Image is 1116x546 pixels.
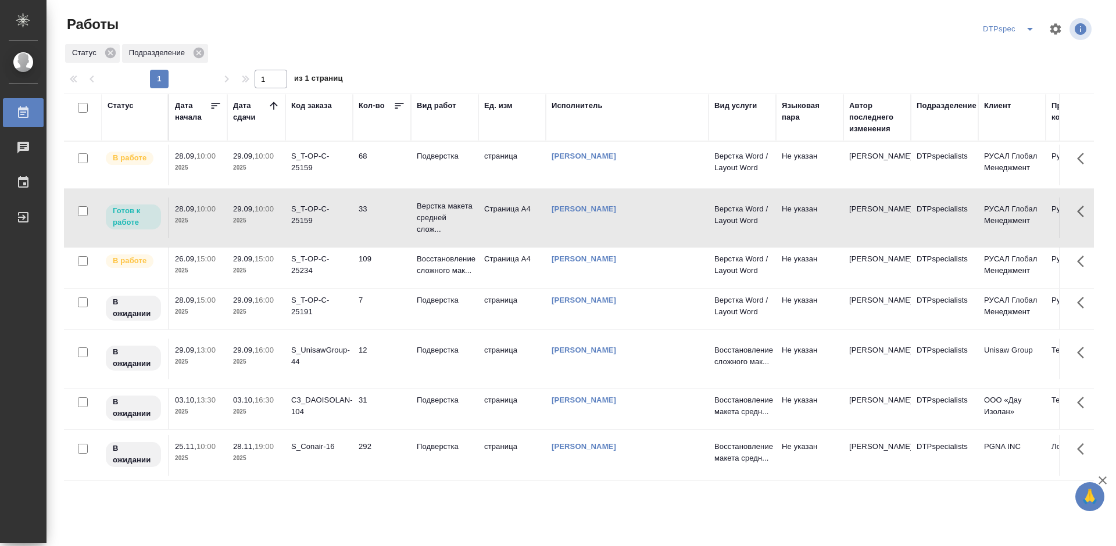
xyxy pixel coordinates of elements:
[478,247,546,288] td: Страница А4
[1046,197,1113,238] td: Русал
[478,289,546,329] td: страница
[911,197,978,238] td: DTPspecialists
[417,294,473,306] p: Подверстка
[776,389,843,429] td: Не указан
[1042,15,1069,43] span: Настроить таблицу
[911,145,978,185] td: DTPspecialists
[353,289,411,329] td: 7
[552,152,616,160] a: [PERSON_NAME]
[417,200,473,235] p: Верстка макета средней слож...
[113,152,146,164] p: В работе
[417,100,456,112] div: Вид работ
[1070,289,1098,317] button: Здесь прячутся важные кнопки
[233,346,255,354] p: 29.09,
[255,442,274,451] p: 19:00
[175,296,196,304] p: 28.09,
[714,100,757,112] div: Вид услуги
[1070,197,1098,225] button: Здесь прячутся важные кнопки
[776,435,843,476] td: Не указан
[233,442,255,451] p: 28.11,
[233,100,268,123] div: Дата сдачи
[233,356,280,368] p: 2025
[196,346,216,354] p: 13:00
[552,254,616,263] a: [PERSON_NAME]
[255,152,274,160] p: 10:00
[484,100,513,112] div: Ед. изм
[984,150,1040,174] p: РУСАЛ Глобал Менеджмент
[175,452,221,464] p: 2025
[291,150,347,174] div: S_T-OP-C-25159
[1046,247,1113,288] td: Русал
[255,204,274,213] p: 10:00
[196,296,216,304] p: 15:00
[776,145,843,185] td: Не указан
[714,150,770,174] p: Верстка Word / Layout Word
[233,215,280,227] p: 2025
[911,339,978,379] td: DTPspecialists
[175,356,221,368] p: 2025
[196,204,216,213] p: 10:00
[417,394,473,406] p: Подверстка
[113,396,154,419] p: В ожидании
[843,197,911,238] td: [PERSON_NAME]
[113,443,154,466] p: В ожидании
[776,247,843,288] td: Не указан
[782,100,838,123] div: Языковая пара
[255,396,274,404] p: 16:30
[984,344,1040,356] p: Unisaw Group
[1046,145,1113,185] td: Русал
[1046,389,1113,429] td: Технический
[714,344,770,368] p: Восстановление сложного мак...
[113,296,154,319] p: В ожидании
[552,396,616,404] a: [PERSON_NAME]
[129,47,189,59] p: Подразделение
[105,441,162,468] div: Исполнитель назначен, приступать к работе пока рано
[233,306,280,318] p: 2025
[911,247,978,288] td: DTPspecialists
[1070,435,1098,463] button: Здесь прячутся важные кнопки
[417,344,473,356] p: Подверстка
[417,150,473,162] p: Подверстка
[980,20,1042,38] div: split button
[255,254,274,263] p: 15:00
[984,100,1011,112] div: Клиент
[714,203,770,227] p: Верстка Word / Layout Word
[175,254,196,263] p: 26.09,
[843,339,911,379] td: [PERSON_NAME]
[64,15,119,34] span: Работы
[714,294,770,318] p: Верстка Word / Layout Word
[196,396,216,404] p: 13:30
[105,394,162,422] div: Исполнитель назначен, приступать к работе пока рано
[353,339,411,379] td: 12
[984,394,1040,418] p: ООО «Дау Изолан»
[353,247,411,288] td: 109
[1075,482,1104,511] button: 🙏
[233,265,280,276] p: 2025
[552,100,603,112] div: Исполнитель
[353,197,411,238] td: 33
[108,100,134,112] div: Статус
[776,289,843,329] td: Не указан
[175,396,196,404] p: 03.10,
[1051,100,1107,123] div: Проектная команда
[65,44,120,63] div: Статус
[196,442,216,451] p: 10:00
[917,100,977,112] div: Подразделение
[105,344,162,372] div: Исполнитель назначен, приступать к работе пока рано
[175,442,196,451] p: 25.11,
[984,253,1040,276] p: РУСАЛ Глобал Менеджмент
[196,152,216,160] p: 10:00
[105,203,162,231] div: Исполнитель может приступить к работе
[1046,435,1113,476] td: Локализация
[478,389,546,429] td: страница
[984,294,1040,318] p: РУСАЛ Глобал Менеджмент
[843,389,911,429] td: [PERSON_NAME]
[552,204,616,213] a: [PERSON_NAME]
[105,253,162,269] div: Исполнитель выполняет работу
[911,289,978,329] td: DTPspecialists
[175,346,196,354] p: 29.09,
[911,435,978,476] td: DTPspecialists
[843,145,911,185] td: [PERSON_NAME]
[291,100,332,112] div: Код заказа
[175,162,221,174] p: 2025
